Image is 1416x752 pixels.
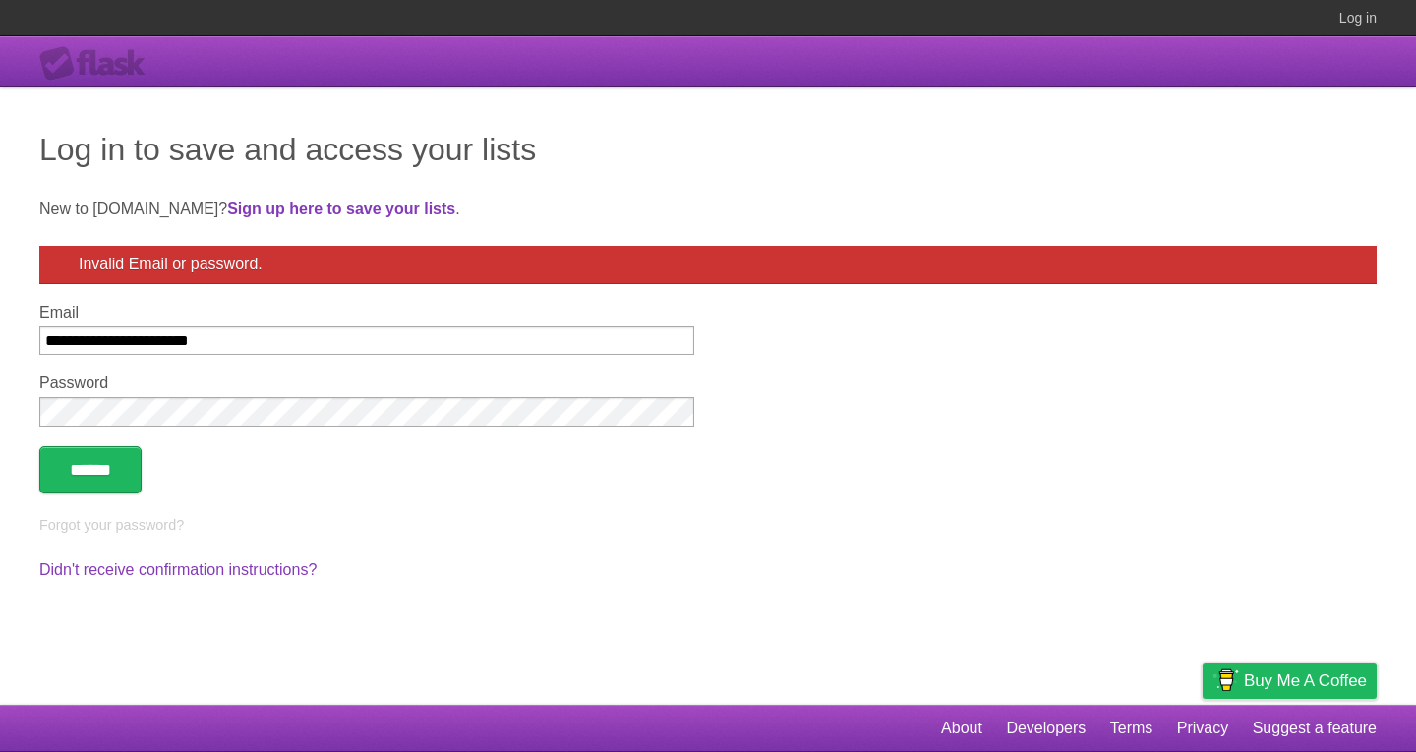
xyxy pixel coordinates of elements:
[941,710,982,747] a: About
[1177,710,1228,747] a: Privacy
[39,561,317,578] a: Didn't receive confirmation instructions?
[39,126,1377,173] h1: Log in to save and access your lists
[39,198,1377,221] p: New to [DOMAIN_NAME]? .
[39,517,184,533] a: Forgot your password?
[1110,710,1153,747] a: Terms
[1203,663,1377,699] a: Buy me a coffee
[39,304,694,321] label: Email
[1212,664,1239,697] img: Buy me a coffee
[1253,710,1377,747] a: Suggest a feature
[39,246,1377,284] div: Invalid Email or password.
[1006,710,1086,747] a: Developers
[39,46,157,82] div: Flask
[1244,664,1367,698] span: Buy me a coffee
[39,375,694,392] label: Password
[227,201,455,217] a: Sign up here to save your lists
